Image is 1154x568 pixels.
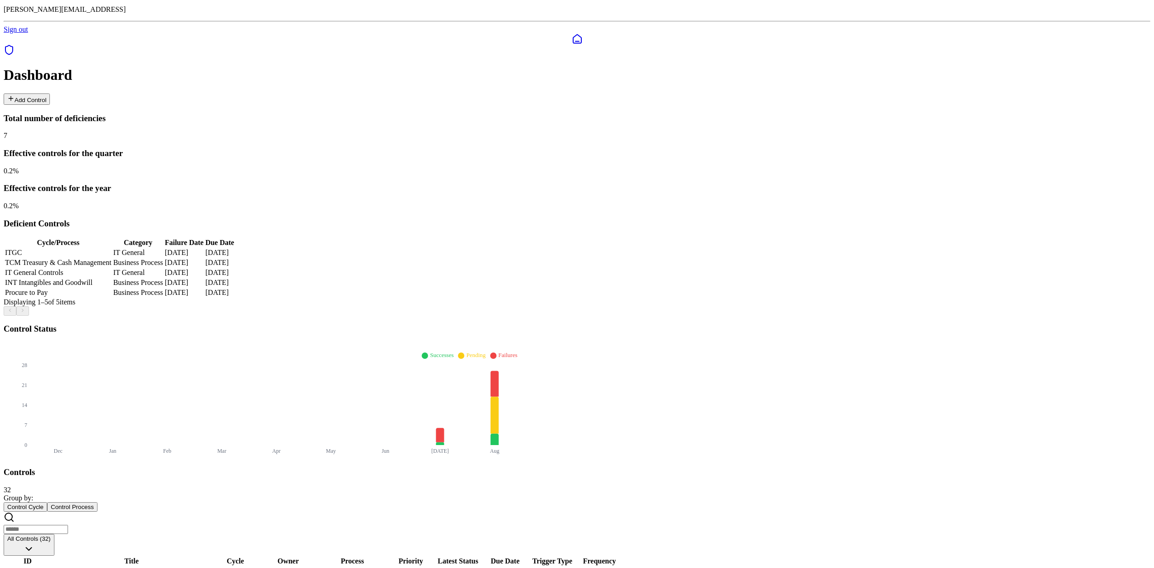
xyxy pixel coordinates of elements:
[4,298,75,306] span: Displaying 1– 5 of 5 items
[4,25,28,33] a: Sign out
[431,448,449,454] tspan: [DATE]
[164,258,204,267] td: [DATE]
[163,448,171,454] tspan: Feb
[326,448,336,454] tspan: May
[113,238,164,247] th: Category
[4,202,19,210] span: 0.2 %
[4,324,1150,334] h3: Control Status
[466,352,486,358] span: Pending
[4,113,1150,123] h3: Total number of deficiencies
[7,535,51,542] span: All Controls (32)
[4,467,1150,477] h3: Controls
[164,288,204,297] td: [DATE]
[388,557,434,566] th: Priority
[22,402,27,408] tspan: 14
[529,557,575,566] th: Trigger Type
[164,238,204,247] th: Failure Date
[4,67,1150,83] h1: Dashboard
[5,258,112,267] td: TCM Treasury & Cash Management
[4,486,11,494] span: 32
[498,352,517,358] span: Failures
[205,278,235,287] td: [DATE]
[217,448,226,454] tspan: Mar
[164,248,204,257] td: [DATE]
[113,278,164,287] td: Business Process
[5,268,112,277] td: IT General Controls
[5,557,51,566] th: ID
[318,557,387,566] th: Process
[4,5,1150,14] p: [PERSON_NAME][EMAIL_ADDRESS]
[22,382,27,388] tspan: 21
[4,183,1150,193] h3: Effective controls for the year
[113,248,164,257] td: IT General
[430,352,453,358] span: Successes
[5,288,112,297] td: Procure to Pay
[4,93,50,105] button: Add Control
[4,167,19,175] span: 0.2 %
[5,238,112,247] th: Cycle/Process
[113,258,164,267] td: Business Process
[24,442,27,448] tspan: 0
[205,248,235,257] td: [DATE]
[54,448,63,454] tspan: Dec
[382,448,390,454] tspan: Jun
[5,278,112,287] td: INT Intangibles and Goodwill
[109,448,117,454] tspan: Jan
[24,422,27,428] tspan: 7
[22,362,27,368] tspan: 28
[576,557,623,566] th: Frequency
[47,502,97,512] button: Control Process
[164,268,204,277] td: [DATE]
[4,219,1150,229] h3: Deficient Controls
[164,278,204,287] td: [DATE]
[212,557,258,566] th: Cycle
[4,148,1150,158] h3: Effective controls for the quarter
[435,557,481,566] th: Latest Status
[205,288,235,297] td: [DATE]
[4,494,33,502] span: Group by:
[4,306,16,316] button: Previous
[272,448,281,454] tspan: Apr
[4,44,1150,57] a: SOC
[205,238,235,247] th: Due Date
[113,288,164,297] td: Business Process
[16,306,29,316] button: Next
[4,534,54,556] button: All Controls (32)
[490,448,499,454] tspan: Aug
[52,557,211,566] th: Title
[482,557,528,566] th: Due Date
[5,248,112,257] td: ITGC
[205,268,235,277] td: [DATE]
[4,34,1150,44] a: Dashboard
[259,557,317,566] th: Owner
[4,502,47,512] button: Control Cycle
[113,268,164,277] td: IT General
[205,258,235,267] td: [DATE]
[4,132,7,139] span: 7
